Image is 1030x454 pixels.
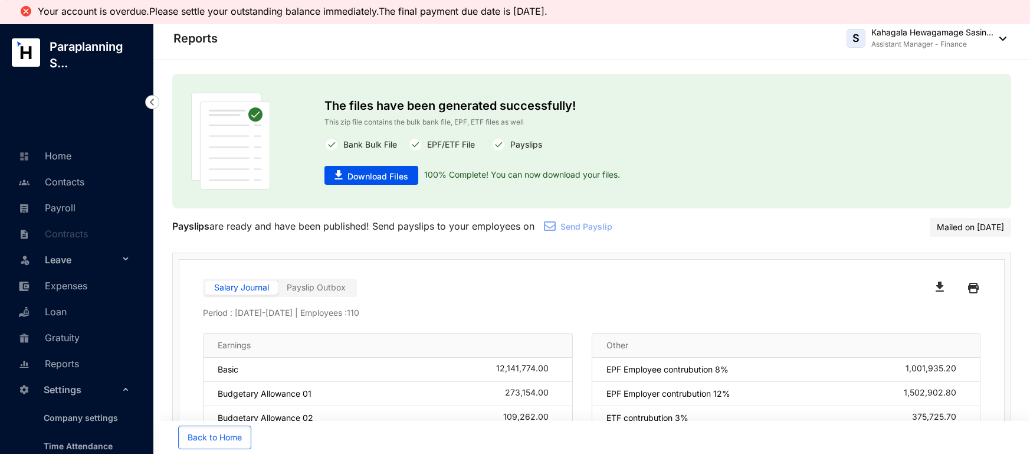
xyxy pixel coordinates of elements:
[606,339,628,351] p: Other
[188,432,242,443] span: Back to Home
[906,364,966,375] div: 1,001,935.20
[19,359,29,370] img: report-unselected.e6a6b4230fc7da01f883.svg
[9,142,139,168] li: Home
[9,194,139,220] li: Payroll
[19,333,29,344] img: gratuity-unselected.a8c340787eea3cf492d7.svg
[968,279,979,298] img: black-printer.ae25802fba4fa849f9fa1ebd19a7ed0d.svg
[145,95,159,109] img: nav-icon-left.19a07721e4dec06a274f6d07517f07b7.svg
[993,37,1006,41] img: dropdown-black.8e83cc76930a90b1a4fdb6d089b7bf3a.svg
[912,412,966,424] div: 375,725.70
[15,280,87,292] a: Expenses
[191,93,270,190] img: publish-paper.61dc310b45d86ac63453e08fbc6f32f2.svg
[9,298,139,324] li: Loan
[15,150,71,162] a: Home
[172,219,534,233] p: are ready and have been published! Send payslips to your employees on
[44,378,119,401] span: Settings
[9,350,139,376] li: Reports
[347,171,408,182] span: Download Files
[9,168,139,194] li: Contacts
[203,307,980,319] p: Period : [DATE] - [DATE] | Employees : 110
[19,151,29,162] img: home-unselected.a29eae3204392db15eaf.svg
[15,176,84,188] a: Contacts
[218,412,313,424] p: Budgetary Allowance 02
[38,6,553,17] li: Your account is overdue.Please settle your outstanding balance immediately.The final payment due ...
[173,30,218,47] p: Reports
[34,413,118,423] a: Company settings
[339,138,397,152] p: Bank Bulk File
[40,38,153,71] p: Paraplanning S...
[178,426,251,449] button: Back to Home
[9,220,139,246] li: Contracts
[19,384,29,395] img: settings-unselected.1febfda315e6e19643a1.svg
[9,324,139,350] li: Gratuity
[937,221,1004,233] p: Mailed on [DATE]
[34,441,113,451] a: Time Attendance
[606,364,729,375] p: EPF Employee contrubution 8%
[19,254,31,266] img: leave-unselected.2934df6273408c3f84d9.svg
[15,332,80,344] a: Gratuity
[15,228,88,240] a: Contracts
[19,229,29,240] img: contract-unselected.99e2b2107c0a7dd48938.svg
[534,218,622,237] button: Send Payslip
[19,203,29,214] img: payroll-unselected.b590312f920e76f0c668.svg
[172,219,209,233] p: Payslips
[503,412,558,424] div: 109,262.00
[871,38,993,50] p: Assistant Manager - Finance
[324,166,418,185] button: Download Files
[606,412,688,424] p: ETF contrubution 3%
[15,358,79,370] a: Reports
[218,339,251,351] p: Earnings
[324,138,339,152] img: white-round-correct.82fe2cc7c780f4a5f5076f0407303cee.svg
[408,138,422,152] img: white-round-correct.82fe2cc7c780f4a5f5076f0407303cee.svg
[218,364,238,375] p: Basic
[15,306,67,318] a: Loan
[852,33,860,44] span: S
[606,388,730,400] p: EPF Employer contrubution 12%
[505,388,558,400] div: 273,154.00
[19,281,29,292] img: expense-unselected.2edcf0507c847f3e9e96.svg
[324,116,725,128] p: This zip file contains the bulk bank file, EPF, ETF files as well
[418,166,620,185] p: 100% Complete! You can now download your files.
[9,272,139,298] li: Expenses
[218,388,311,400] p: Budgetary Allowance 01
[496,364,558,375] div: 12,141,774.00
[871,27,993,38] p: Kahagala Hewagamage Sasin...
[19,4,33,18] img: alert-icon-error.ae2eb8c10aa5e3dc951a89517520af3a.svg
[19,177,29,188] img: people-unselected.118708e94b43a90eceab.svg
[287,282,346,292] span: Payslip Outbox
[491,138,506,152] img: white-round-correct.82fe2cc7c780f4a5f5076f0407303cee.svg
[904,388,966,400] div: 1,502,902.80
[324,93,725,116] p: The files have been generated successfully!
[19,307,29,318] img: loan-unselected.d74d20a04637f2d15ab5.svg
[936,282,944,292] img: black-download.65125d1489207c3b344388237fee996b.svg
[422,138,475,152] p: EPF/ETF File
[506,138,542,152] p: Payslips
[214,282,269,292] span: Salary Journal
[45,248,119,272] span: Leave
[15,202,76,214] a: Payroll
